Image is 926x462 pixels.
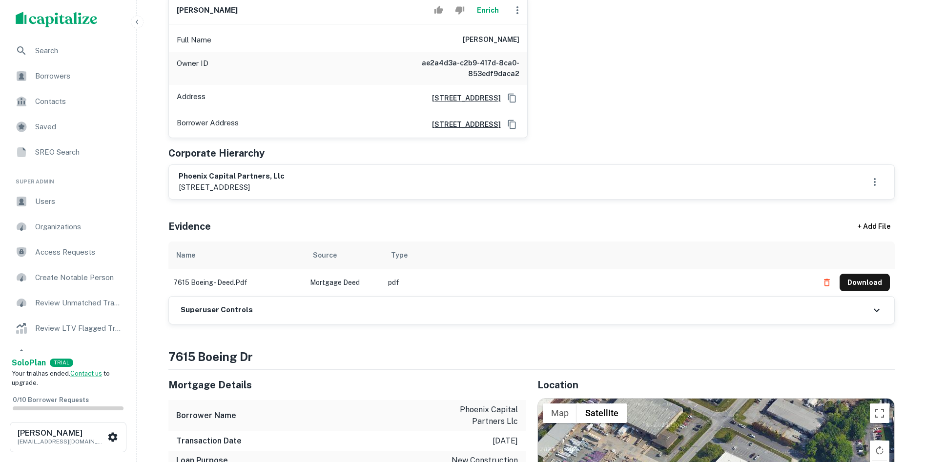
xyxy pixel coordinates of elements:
button: Copy Address [505,117,519,132]
th: Type [383,241,813,269]
a: Users [8,190,128,213]
h6: [PERSON_NAME] [177,5,238,16]
span: Search [35,45,123,57]
a: Contacts [8,90,128,113]
div: TRIAL [50,359,73,367]
span: Access Requests [35,246,123,258]
iframe: Chat Widget [877,384,926,431]
span: Users [35,196,123,207]
th: Name [168,241,305,269]
p: Address [177,91,206,105]
h6: phoenix capital partners, llc [179,171,285,182]
button: Rotate map clockwise [870,441,889,460]
p: Borrower Address [177,117,239,132]
button: Show street map [543,403,577,423]
h6: [PERSON_NAME] [18,429,105,437]
a: [STREET_ADDRESS] [424,119,501,130]
span: Saved [35,121,123,133]
span: 0 / 10 Borrower Requests [13,396,89,403]
h6: Borrower Name [176,410,236,422]
img: capitalize-logo.png [16,12,98,27]
a: Lender Admin View [8,342,128,365]
p: Full Name [177,34,211,46]
a: Organizations [8,215,128,239]
button: Delete file [818,275,836,290]
a: SoloPlan [12,357,46,369]
p: [EMAIL_ADDRESS][DOMAIN_NAME] [18,437,105,446]
h5: Mortgage Details [168,378,526,392]
td: 7615 boeing - deed.pdf [168,269,305,296]
p: [STREET_ADDRESS] [179,181,285,193]
td: Mortgage Deed [305,269,383,296]
a: Review LTV Flagged Transactions [8,317,128,340]
a: SREO Search [8,141,128,164]
div: Type [391,249,408,261]
span: Your trial has ended. to upgrade. [12,370,110,387]
h5: Evidence [168,219,211,234]
strong: Solo Plan [12,358,46,367]
h4: 7615 boeing dr [168,348,895,365]
button: Reject [451,0,468,20]
div: Name [176,249,195,261]
p: phoenix capital partners llc [430,404,518,427]
a: Saved [8,115,128,139]
h5: Corporate Hierarchy [168,146,265,161]
p: Owner ID [177,58,208,79]
h6: ae2a4d3a-c2b9-417d-8ca0-853edf9daca2 [402,58,519,79]
a: Contact us [70,370,102,377]
li: Super Admin [8,166,128,190]
td: pdf [383,269,813,296]
span: Create Notable Person [35,272,123,283]
a: Review Unmatched Transactions [8,291,128,315]
a: Access Requests [8,241,128,264]
button: [PERSON_NAME][EMAIL_ADDRESS][DOMAIN_NAME] [10,422,126,452]
button: Accept [430,0,447,20]
h5: Location [537,378,895,392]
a: Search [8,39,128,62]
div: + Add File [840,218,908,236]
h6: Transaction Date [176,435,242,447]
button: Enrich [473,0,504,20]
span: Review Unmatched Transactions [35,297,123,309]
p: [DATE] [493,435,518,447]
button: Copy Address [505,91,519,105]
h6: [PERSON_NAME] [463,34,519,46]
div: Source [313,249,337,261]
span: Borrowers [35,70,123,82]
th: Source [305,241,383,269]
span: Contacts [35,96,123,107]
span: Organizations [35,221,123,233]
button: Show satellite imagery [577,403,627,423]
span: Lender Admin View [35,348,123,360]
span: Review LTV Flagged Transactions [35,322,123,334]
div: scrollable content [168,241,895,296]
h6: Superuser Controls [181,304,253,316]
button: Download [840,274,890,291]
span: SREO Search [35,146,123,158]
a: Borrowers [8,64,128,88]
a: [STREET_ADDRESS] [424,93,501,103]
button: Toggle fullscreen view [870,403,889,423]
a: Create Notable Person [8,266,128,289]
